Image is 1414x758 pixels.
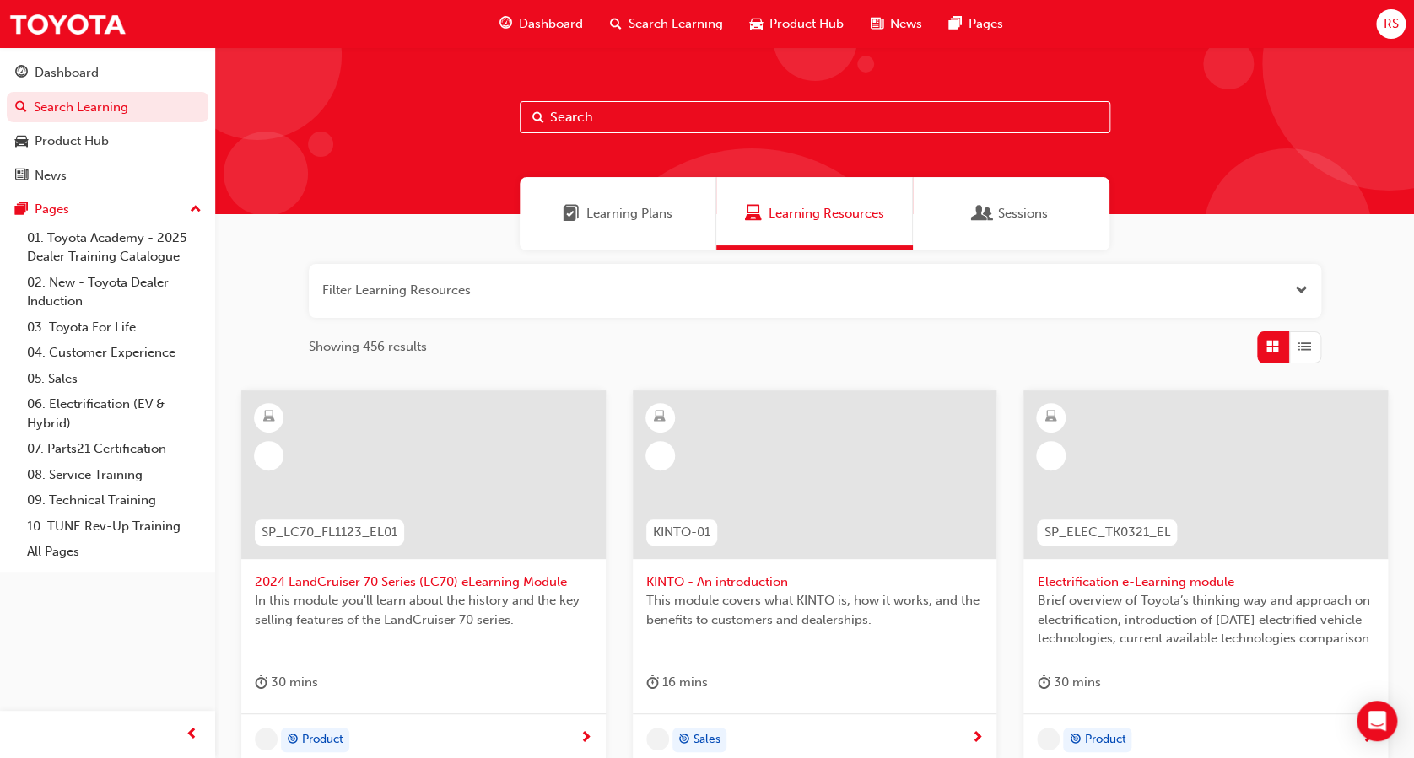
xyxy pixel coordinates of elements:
[737,7,857,41] a: car-iconProduct Hub
[186,724,198,745] span: prev-icon
[532,108,544,127] span: Search
[263,406,275,428] span: learningResourceType_ELEARNING-icon
[1037,573,1374,592] span: Electrification e-Learning module
[1044,523,1170,542] span: SP_ELEC_TK0321_EL
[646,591,984,629] span: This module covers what KINTO is, how it works, and the benefits to customers and dealerships.
[287,729,299,751] span: target-icon
[35,200,69,219] div: Pages
[970,731,983,746] span: next-icon
[1037,591,1374,648] span: Brief overview of Toyota’s thinking way and approach on electrification, introduction of [DATE] e...
[716,177,913,250] a: Learning ResourcesLearning Resources
[694,730,720,750] span: Sales
[1037,672,1100,693] div: 30 mins
[7,92,208,123] a: Search Learning
[8,5,127,43] img: Trak
[1037,728,1060,750] span: undefined-icon
[629,14,723,34] span: Search Learning
[1045,406,1057,428] span: learningResourceType_ELEARNING-icon
[654,406,666,428] span: learningResourceType_ELEARNING-icon
[1069,729,1081,751] span: target-icon
[1037,672,1050,693] span: duration-icon
[20,340,208,366] a: 04. Customer Experience
[646,573,984,592] span: KINTO - An introduction
[936,7,1017,41] a: pages-iconPages
[499,13,512,35] span: guage-icon
[913,177,1109,250] a: SessionsSessions
[15,134,28,149] span: car-icon
[7,54,208,194] button: DashboardSearch LearningProduct HubNews
[1084,730,1125,750] span: Product
[596,7,737,41] a: search-iconSearch Learning
[519,14,583,34] span: Dashboard
[1362,731,1374,746] span: next-icon
[580,731,592,746] span: next-icon
[7,126,208,157] a: Product Hub
[262,523,397,542] span: SP_LC70_FL1123_EL01
[646,672,708,693] div: 16 mins
[1266,337,1279,357] span: Grid
[653,523,710,542] span: KINTO-01
[646,728,669,750] span: undefined-icon
[7,57,208,89] a: Dashboard
[20,436,208,462] a: 07. Parts21 Certification
[486,7,596,41] a: guage-iconDashboard
[610,13,622,35] span: search-icon
[769,204,884,223] span: Learning Resources
[678,729,690,751] span: target-icon
[745,204,762,223] span: Learning Resources
[302,730,343,750] span: Product
[1357,701,1397,741] div: Open Intercom Messenger
[1383,14,1398,34] span: RS
[20,539,208,565] a: All Pages
[646,672,659,693] span: duration-icon
[35,63,99,83] div: Dashboard
[974,204,991,223] span: Sessions
[520,177,716,250] a: Learning PlansLearning Plans
[890,14,922,34] span: News
[949,13,962,35] span: pages-icon
[15,169,28,184] span: news-icon
[1376,9,1406,39] button: RS
[7,194,208,225] button: Pages
[35,166,67,185] div: News
[871,13,883,35] span: news-icon
[563,204,580,223] span: Learning Plans
[255,672,318,693] div: 30 mins
[309,337,427,357] span: Showing 456 results
[1295,281,1308,300] button: Open the filter
[998,204,1048,223] span: Sessions
[20,391,208,436] a: 06. Electrification (EV & Hybrid)
[15,66,28,81] span: guage-icon
[969,14,1003,34] span: Pages
[857,7,936,41] a: news-iconNews
[190,199,202,221] span: up-icon
[586,204,672,223] span: Learning Plans
[15,100,27,116] span: search-icon
[255,573,592,592] span: 2024 LandCruiser 70 Series (LC70) eLearning Module
[255,591,592,629] span: In this module you'll learn about the history and the key selling features of the LandCruiser 70 ...
[520,101,1110,133] input: Search...
[20,225,208,270] a: 01. Toyota Academy - 2025 Dealer Training Catalogue
[15,202,28,218] span: pages-icon
[7,160,208,191] a: News
[255,672,267,693] span: duration-icon
[1298,337,1311,357] span: List
[20,462,208,488] a: 08. Service Training
[20,487,208,513] a: 09. Technical Training
[769,14,844,34] span: Product Hub
[255,728,278,750] span: undefined-icon
[20,270,208,314] a: 02. New - Toyota Dealer Induction
[35,132,109,151] div: Product Hub
[20,314,208,341] a: 03. Toyota For Life
[20,513,208,540] a: 10. TUNE Rev-Up Training
[750,13,763,35] span: car-icon
[20,366,208,392] a: 05. Sales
